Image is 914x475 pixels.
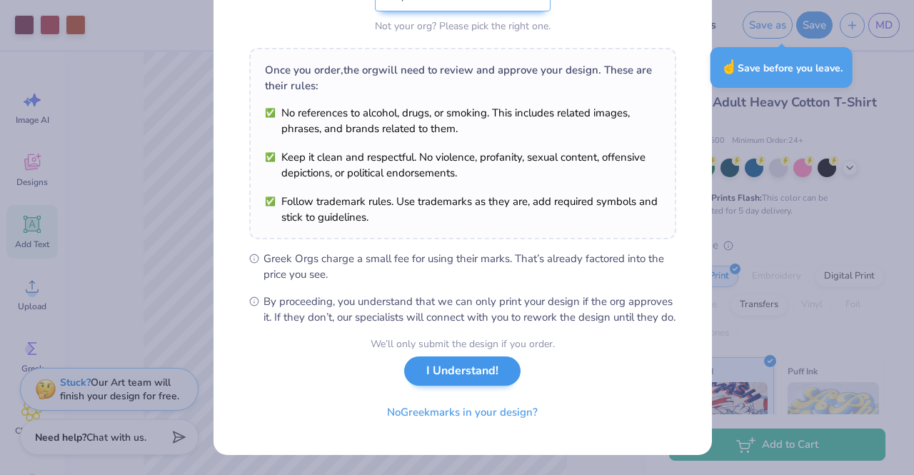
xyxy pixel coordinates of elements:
span: By proceeding, you understand that we can only print your design if the org approves it. If they ... [263,294,676,325]
button: I Understand! [404,356,521,386]
div: Save before you leave. [710,47,853,88]
span: Greek Orgs charge a small fee for using their marks. That’s already factored into the price you see. [263,251,676,282]
li: No references to alcohol, drugs, or smoking. This includes related images, phrases, and brands re... [265,105,661,136]
div: We’ll only submit the design if you order. [371,336,555,351]
li: Follow trademark rules. Use trademarks as they are, add required symbols and stick to guidelines. [265,194,661,225]
button: NoGreekmarks in your design? [375,398,550,427]
span: ☝️ [720,58,738,76]
div: Not your org? Please pick the right one. [375,19,551,34]
li: Keep it clean and respectful. No violence, profanity, sexual content, offensive depictions, or po... [265,149,661,181]
div: Once you order, the org will need to review and approve your design. These are their rules: [265,62,661,94]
